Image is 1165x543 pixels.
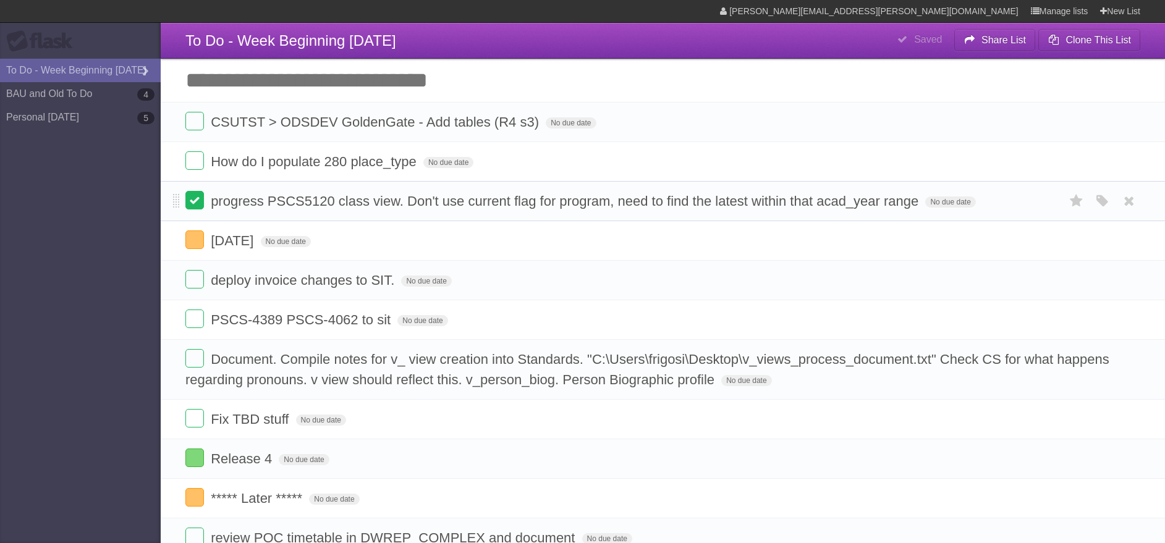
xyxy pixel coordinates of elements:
[954,29,1036,51] button: Share List
[211,193,921,209] span: progress PSCS5120 class view. Don't use current flag for program, need to find the latest within ...
[185,270,204,288] label: Done
[185,32,396,49] span: To Do - Week Beginning [DATE]
[925,196,975,208] span: No due date
[914,34,942,44] b: Saved
[137,112,155,124] b: 5
[279,454,329,465] span: No due date
[185,151,204,170] label: Done
[261,236,311,247] span: No due date
[185,112,204,130] label: Done
[185,191,204,209] label: Done
[211,451,275,466] span: Release 4
[296,415,346,426] span: No due date
[185,409,204,427] label: Done
[721,375,771,386] span: No due date
[1065,35,1131,45] b: Clone This List
[211,233,256,248] span: [DATE]
[185,448,204,467] label: Done
[185,351,1109,387] span: Document. Compile notes for v_ view creation into Standards. "C:\Users\frigosi\Desktop\v_views_pr...
[185,488,204,507] label: Done
[211,411,292,427] span: Fix TBD stuff
[546,117,596,128] span: No due date
[185,230,204,249] label: Done
[211,154,420,169] span: How do I populate 280 place_type
[185,349,204,368] label: Done
[211,312,394,327] span: PSCS-4389 PSCS-4062 to sit
[309,494,359,505] span: No due date
[137,88,155,101] b: 4
[211,272,397,288] span: deploy invoice changes to SIT.
[981,35,1026,45] b: Share List
[1038,29,1140,51] button: Clone This List
[6,30,80,53] div: Flask
[423,157,473,168] span: No due date
[1065,191,1088,211] label: Star task
[397,315,447,326] span: No due date
[185,309,204,328] label: Done
[211,114,542,130] span: CSUTST > ODSDEV GoldenGate - Add tables (R4 s3)
[401,276,451,287] span: No due date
